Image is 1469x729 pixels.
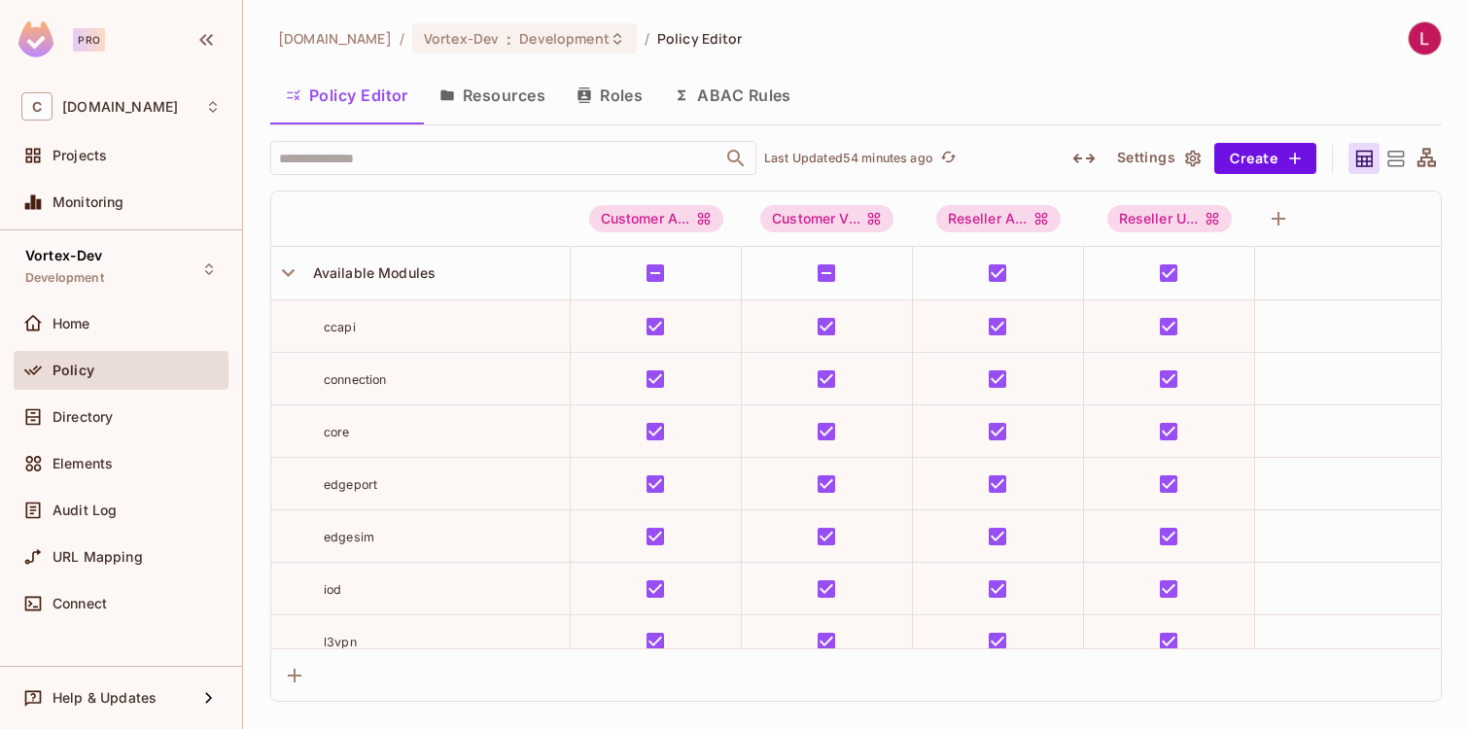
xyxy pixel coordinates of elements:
[52,316,90,331] span: Home
[424,29,499,48] span: Vortex-Dev
[589,205,723,232] span: Customer Admin
[722,145,750,172] button: Open
[25,248,103,263] span: Vortex-Dev
[21,92,52,121] span: C
[400,29,404,48] li: /
[324,530,374,544] span: edgesim
[52,409,113,425] span: Directory
[1214,143,1316,174] button: Create
[25,270,104,286] span: Development
[764,151,933,166] p: Last Updated 54 minutes ago
[324,635,357,649] span: l3vpn
[324,320,356,334] span: ccapi
[52,148,107,163] span: Projects
[658,71,807,120] button: ABAC Rules
[760,205,893,232] span: Customer Viewer
[270,71,424,120] button: Policy Editor
[52,503,117,518] span: Audit Log
[937,147,961,170] button: refresh
[519,29,609,48] span: Development
[18,21,53,57] img: SReyMgAAAABJRU5ErkJggg==
[589,205,723,232] div: Customer A...
[506,31,512,47] span: :
[52,363,94,378] span: Policy
[52,596,107,611] span: Connect
[324,425,350,439] span: core
[62,99,178,115] span: Workspace: consoleconnect.com
[1107,205,1232,232] div: Reseller U...
[561,71,658,120] button: Roles
[1107,205,1232,232] span: Reseller User
[1109,143,1207,174] button: Settings
[324,582,341,597] span: iod
[936,205,1061,232] span: Reseller Admin
[645,29,649,48] li: /
[52,549,143,565] span: URL Mapping
[936,205,1061,232] div: Reseller A...
[305,264,437,281] span: Available Modules
[1409,22,1441,54] img: Lianxin Lv
[760,205,893,232] div: Customer V...
[657,29,743,48] span: Policy Editor
[52,194,124,210] span: Monitoring
[424,71,561,120] button: Resources
[52,690,157,706] span: Help & Updates
[324,372,387,387] span: connection
[278,29,392,48] span: the active workspace
[940,149,957,168] span: refresh
[52,456,113,471] span: Elements
[324,477,377,492] span: edgeport
[73,28,105,52] div: Pro
[933,147,961,170] span: Click to refresh data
